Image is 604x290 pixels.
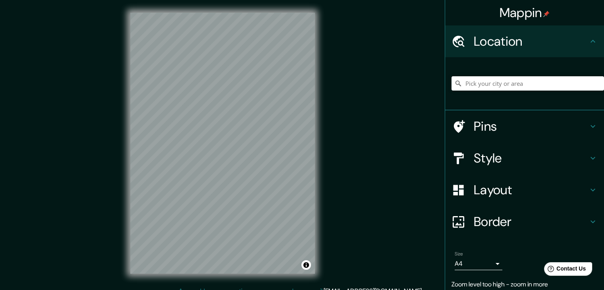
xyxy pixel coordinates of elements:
div: A4 [455,257,502,270]
div: Location [445,25,604,57]
h4: Location [474,33,588,49]
h4: Pins [474,118,588,134]
p: Zoom level too high - zoom in more [452,280,598,289]
h4: Border [474,214,588,230]
div: Style [445,142,604,174]
div: Border [445,206,604,238]
div: Layout [445,174,604,206]
h4: Style [474,150,588,166]
h4: Layout [474,182,588,198]
div: Pins [445,110,604,142]
h4: Mappin [500,5,550,21]
img: pin-icon.png [543,11,550,17]
iframe: Help widget launcher [533,259,595,281]
button: Toggle attribution [301,260,311,270]
label: Size [455,251,463,257]
input: Pick your city or area [452,76,604,91]
canvas: Map [130,13,315,274]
